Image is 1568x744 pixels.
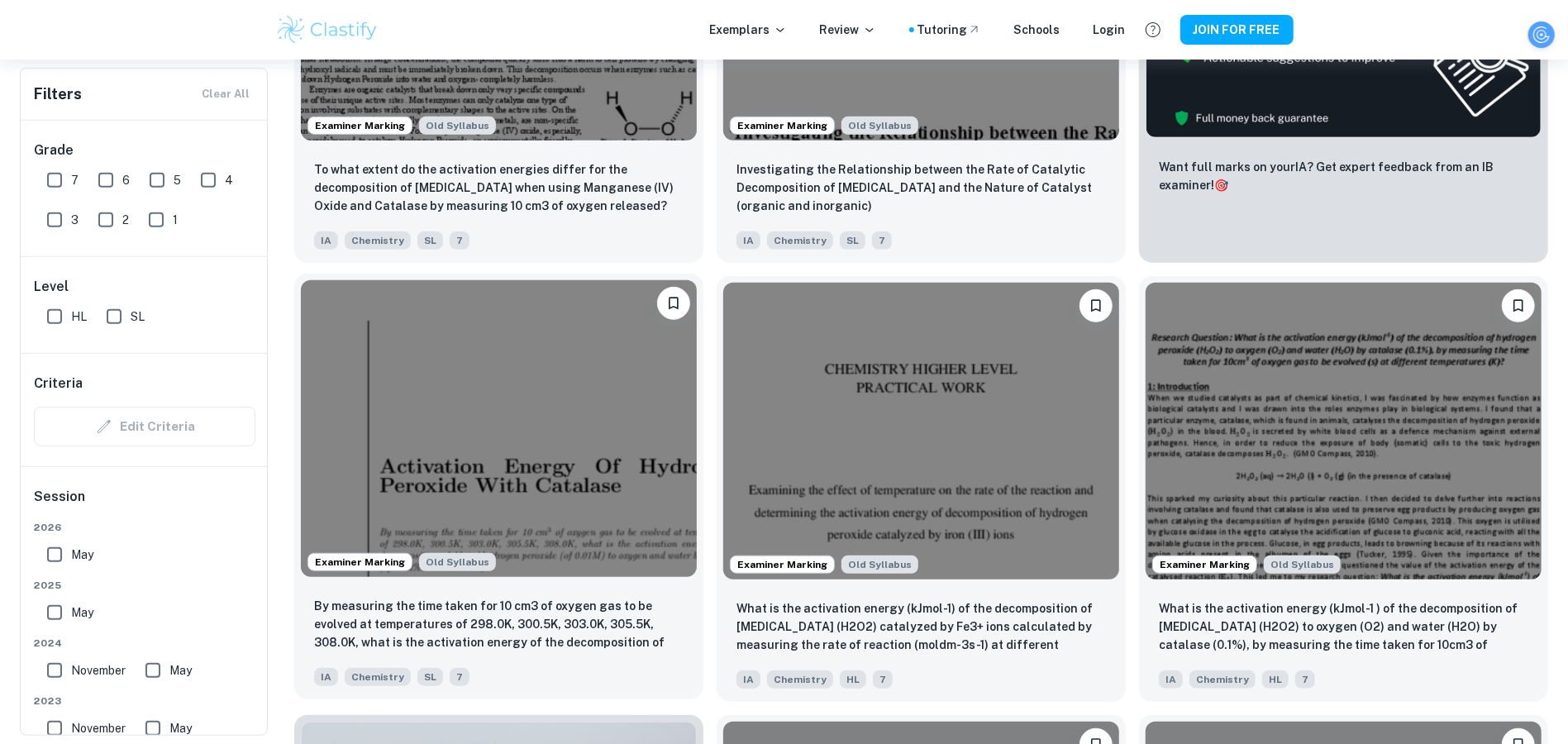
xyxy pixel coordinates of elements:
span: 4 [225,171,233,189]
div: Starting from the May 2025 session, the Chemistry IA requirements have changed. It's OK to refer ... [841,556,918,574]
span: May [169,719,192,737]
span: 7 [1295,670,1315,689]
span: 2023 [34,694,255,708]
span: 2025 [34,578,255,593]
div: Starting from the May 2025 session, the Chemistry IA requirements have changed. It's OK to refer ... [419,117,496,135]
span: Examiner Marking [308,555,412,570]
span: IA [314,668,338,686]
a: Examiner MarkingStarting from the May 2025 session, the Chemistry IA requirements have changed. I... [717,276,1126,702]
p: Want full marks on your IA ? Get expert feedback from an IB examiner! [1159,158,1528,194]
button: Please log in to bookmark exemplars [657,287,690,320]
span: Old Syllabus [841,117,918,135]
p: To what extent do the activation energies differ for the decomposition of hydrogen peroxide when ... [314,160,684,215]
span: Chemistry [345,231,411,250]
p: By measuring the time taken for 10 cm3 of oxygen gas to be evolved at temperatures of 298.0K, 300... [314,597,684,653]
span: 7 [450,668,469,686]
span: 5 [174,171,181,189]
h6: Grade [34,141,255,160]
img: Clastify logo [275,13,380,46]
span: Examiner Marking [731,557,834,572]
span: 🎯 [1214,179,1228,192]
span: 2024 [34,636,255,651]
span: 7 [71,171,79,189]
span: Examiner Marking [1153,557,1256,572]
span: Examiner Marking [731,118,834,133]
button: Help and Feedback [1139,16,1167,44]
p: Exemplars [710,21,787,39]
span: 7 [873,670,893,689]
h6: Filters [34,83,82,106]
span: Chemistry [1189,670,1256,689]
span: IA [736,231,760,250]
span: November [71,719,126,737]
a: Examiner MarkingStarting from the May 2025 session, the Chemistry IA requirements have changed. I... [294,276,703,702]
button: JOIN FOR FREE [1180,15,1294,45]
span: Chemistry [345,668,411,686]
span: IA [736,670,760,689]
span: SL [840,231,865,250]
span: Examiner Marking [308,118,412,133]
span: SL [417,668,443,686]
a: Examiner MarkingStarting from the May 2025 session, the Chemistry IA requirements have changed. I... [1139,276,1548,702]
span: 7 [872,231,892,250]
h6: Criteria [34,374,83,393]
span: IA [314,231,338,250]
p: What is the activation energy (kJmol-1) of the decomposition of hydrogen peroxide (H2O2) catalyze... [736,599,1106,656]
div: Starting from the May 2025 session, the Chemistry IA requirements have changed. It's OK to refer ... [841,117,918,135]
span: HL [840,670,866,689]
span: 2026 [34,520,255,535]
div: Starting from the May 2025 session, the Chemistry IA requirements have changed. It's OK to refer ... [1264,556,1341,574]
p: What is the activation energy (kJmol-1 ) of the decomposition of hydrogen peroxide (H2O2) to oxyg... [1159,599,1528,656]
h6: Session [34,487,255,520]
span: Old Syllabus [419,117,496,135]
img: Chemistry IA example thumbnail: By measuring the time taken for 10 cm3 o [301,280,697,577]
h6: Level [34,277,255,297]
span: HL [1262,670,1289,689]
button: Please log in to bookmark exemplars [1079,289,1113,322]
span: 3 [71,211,79,229]
a: Tutoring [917,21,981,39]
span: 6 [122,171,130,189]
span: Old Syllabus [419,553,496,571]
img: Chemistry IA example thumbnail: What is the activation energy (kJmol-1) [723,283,1119,579]
div: Criteria filters are unavailable when searching by topic [34,407,255,446]
span: May [71,603,93,622]
a: Login [1094,21,1126,39]
button: Please log in to bookmark exemplars [1502,289,1535,322]
div: Starting from the May 2025 session, the Chemistry IA requirements have changed. It's OK to refer ... [419,553,496,571]
span: 2 [122,211,129,229]
span: Old Syllabus [841,556,918,574]
a: Schools [1014,21,1060,39]
img: Chemistry IA example thumbnail: What is the activation energy (kJmol-1 ) [1146,283,1542,579]
p: Investigating the Relationship between the Rate of Catalytic Decomposition of Hydrogen Peroxide a... [736,160,1106,215]
p: Review [820,21,876,39]
span: HL [71,308,87,326]
span: May [71,546,93,564]
span: Chemistry [767,670,833,689]
span: Chemistry [767,231,833,250]
span: May [169,661,192,680]
span: November [71,661,126,680]
span: Old Syllabus [1264,556,1341,574]
span: 1 [173,211,178,229]
span: SL [417,231,443,250]
span: 7 [450,231,469,250]
span: SL [131,308,145,326]
span: IA [1159,670,1183,689]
